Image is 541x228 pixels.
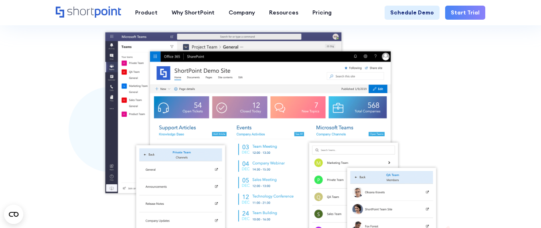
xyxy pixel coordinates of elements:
[128,6,164,20] a: Product
[164,6,221,20] a: Why ShortPoint
[305,6,338,20] a: Pricing
[4,205,23,224] button: Open CMP widget
[312,8,332,17] div: Pricing
[172,8,215,17] div: Why ShortPoint
[229,8,255,17] div: Company
[221,6,262,20] a: Company
[262,6,305,20] a: Resources
[385,6,440,20] a: Schedule Demo
[269,8,298,17] div: Resources
[135,8,158,17] div: Product
[501,189,541,228] iframe: Chat Widget
[445,6,485,20] a: Start Trial
[56,6,121,18] a: Home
